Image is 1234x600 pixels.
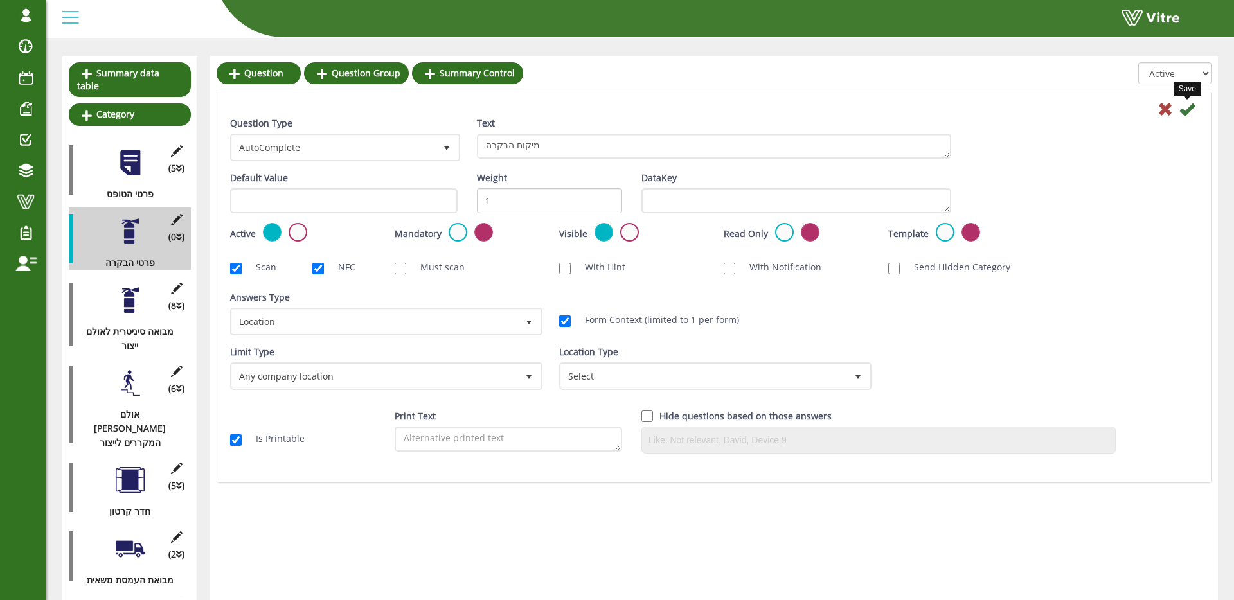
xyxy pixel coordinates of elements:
[641,171,677,185] label: DataKey
[724,263,735,274] input: With Notification
[168,299,184,313] span: (8 )
[230,263,242,274] input: Scan
[304,62,409,84] a: Question Group
[69,324,181,353] div: מבואה סיניטרית לאולם ייצור
[232,310,517,333] span: Location
[232,364,517,387] span: Any company location
[325,260,355,274] label: NFC
[230,116,292,130] label: Question Type
[517,364,541,387] span: select
[517,310,541,333] span: select
[168,479,184,493] span: (5 )
[69,187,181,201] div: פרטי הטופס
[232,136,435,159] span: AutoComplete
[559,315,571,327] input: Form Context (limited to 1 per form)
[888,227,929,241] label: Template
[168,547,184,561] span: (2 )
[243,260,276,274] label: Scan
[69,573,181,587] div: מבואת העמסת משאית
[168,382,184,396] span: (6 )
[69,504,181,518] div: חדר קרטון
[572,260,625,274] label: With Hint
[846,364,870,387] span: select
[737,260,821,274] label: With Notification
[243,432,305,446] label: Is Printable
[69,256,181,270] div: פרטי הבקרה
[561,364,846,387] span: Select
[230,227,256,241] label: Active
[395,263,406,274] input: Must scan
[395,409,436,423] label: Print Text
[69,407,181,450] div: אולם [PERSON_NAME] המקררים לייצור
[572,313,739,327] label: Form Context (limited to 1 per form)
[312,263,324,274] input: NFC
[477,171,507,185] label: Weight
[412,62,523,84] a: Summary Control
[435,136,458,159] span: select
[559,345,618,359] label: Location Type
[559,227,587,241] label: Visible
[230,345,274,359] label: Limit Type
[230,290,290,304] label: Answers Type
[724,227,768,241] label: Read Only
[230,434,242,446] input: Is Printable
[168,161,184,175] span: (5 )
[230,171,288,185] label: Default Value
[559,263,571,274] input: With Hint
[641,410,653,422] input: Hide question based on answer
[659,409,832,423] label: Hide questions based on those answers
[395,227,442,241] label: Mandatory
[168,230,184,244] span: (0 )
[69,62,191,97] a: Summary data table
[407,260,465,274] label: Must scan
[477,116,495,130] label: Text
[1174,82,1201,96] div: Save
[69,103,191,125] a: Category
[901,260,1010,274] label: Send Hidden Category
[888,263,900,274] input: Send Hidden Category
[217,62,301,84] a: Question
